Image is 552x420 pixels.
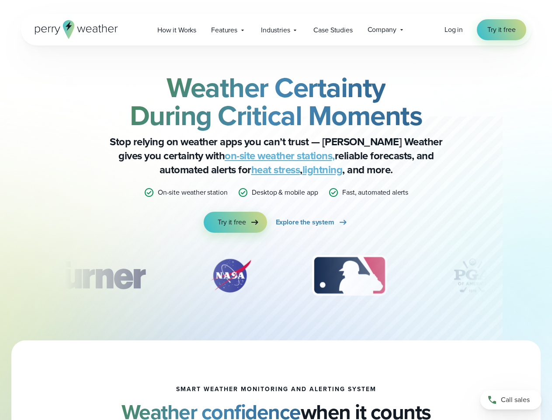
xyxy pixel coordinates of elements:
a: Case Studies [306,21,360,39]
span: Explore the system [276,217,334,227]
a: Try it free [204,212,267,233]
span: How it Works [157,25,196,35]
span: Company [368,24,396,35]
div: 3 of 12 [303,254,396,297]
span: Try it free [218,217,246,227]
img: MLB.svg [303,254,396,297]
a: Try it free [477,19,526,40]
strong: Weather Certainty During Critical Moments [130,67,423,136]
p: On-site weather station [158,187,228,198]
span: Call sales [501,395,530,405]
p: Fast, automated alerts [342,187,408,198]
a: Log in [444,24,463,35]
p: Desktop & mobile app [252,187,318,198]
span: Case Studies [313,25,352,35]
span: Industries [261,25,290,35]
p: Stop relying on weather apps you can’t trust — [PERSON_NAME] Weather gives you certainty with rel... [101,135,451,177]
h1: smart weather monitoring and alerting system [176,386,376,393]
div: 1 of 12 [34,254,158,297]
span: Features [211,25,237,35]
a: lightning [302,162,343,178]
img: Turner-Construction_1.svg [34,254,158,297]
div: 4 of 12 [437,254,507,297]
img: PGA.svg [437,254,507,297]
span: Try it free [487,24,515,35]
a: heat stress [251,162,300,178]
a: Explore the system [276,212,348,233]
a: How it Works [150,21,204,39]
div: 2 of 12 [200,254,261,297]
a: Call sales [480,390,542,409]
img: NASA.svg [200,254,261,297]
div: slideshow [65,254,488,302]
a: on-site weather stations, [225,148,335,164]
